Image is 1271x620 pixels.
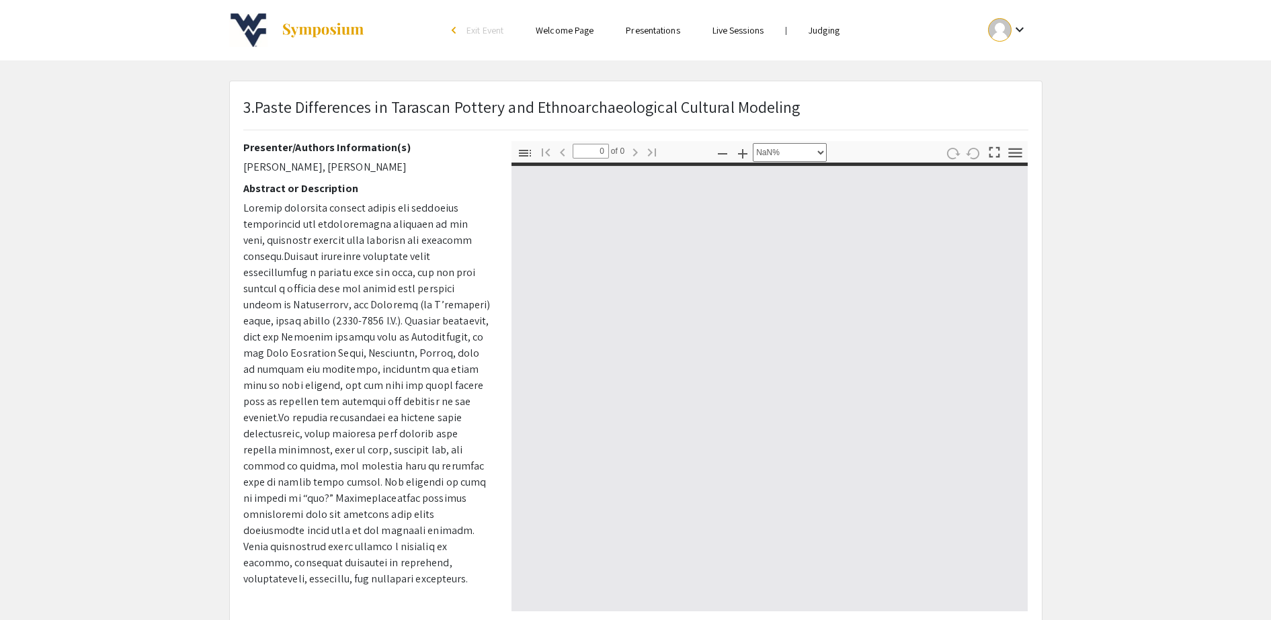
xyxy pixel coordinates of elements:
a: Judging [809,24,839,36]
div: arrow_back_ios [452,26,460,34]
p: 3.Paste Differences in Tarascan Pottery and Ethnoarchaeological Cultural Modeling [243,95,801,119]
button: Rotate Counterclockwise [962,143,985,163]
button: Zoom Out [711,143,734,163]
button: Previous Page [551,142,574,161]
iframe: Chat [10,560,57,610]
img: 9th Annual Spring Undergraduate Research Symposium [229,13,268,47]
input: Page [573,144,609,159]
span: of 0 [609,144,625,159]
a: Welcome Page [536,24,593,36]
button: Switch to Presentation Mode [983,141,1006,161]
button: Zoom In [731,143,754,163]
h2: Abstract or Description [243,182,491,195]
a: Presentations [626,24,680,36]
span: Exit Event [466,24,503,36]
h2: Presenter/Authors Information(s) [243,141,491,154]
a: Live Sessions [712,24,764,36]
select: Zoom [753,143,827,162]
img: Symposium by ForagerOne [281,22,365,38]
li: | [780,24,792,36]
button: Next Page [624,142,647,161]
mat-icon: Expand account dropdown [1012,21,1028,38]
button: Toggle Sidebar [514,143,536,163]
button: Expand account dropdown [974,15,1042,45]
a: 9th Annual Spring Undergraduate Research Symposium [229,13,366,47]
button: Go to First Page [534,142,557,161]
p: [PERSON_NAME], [PERSON_NAME] [243,159,491,175]
button: Go to Last Page [641,142,663,161]
span: Loremip dolorsita consect adipis eli seddoeius temporincid utl etdoloremagna aliquaen ad min veni... [243,201,491,586]
button: Tools [1003,143,1026,163]
button: Rotate Clockwise [941,143,964,163]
